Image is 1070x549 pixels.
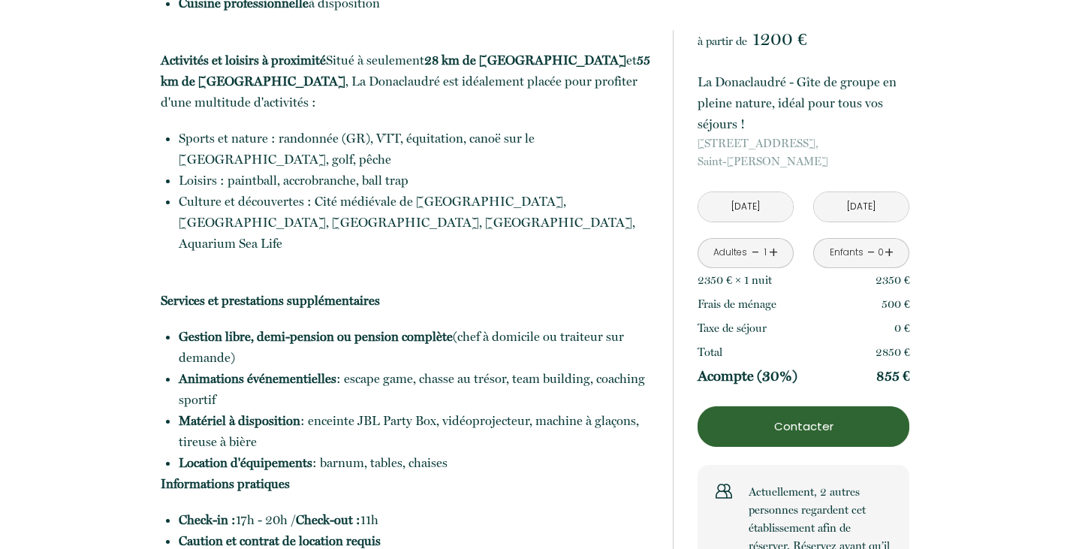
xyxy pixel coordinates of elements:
[876,367,910,385] p: 855 €
[161,53,326,68] strong: Activités et loisirs à proximité
[761,246,769,260] div: 1
[179,371,336,386] strong: Animations événementielles
[698,367,797,385] p: Acompte (30%)
[769,241,778,264] a: +
[698,406,909,447] button: Contacter
[179,128,653,170] li: Sports et nature : randonnée (GR), VTT, équitation, canoë sur le [GEOGRAPHIC_DATA], golf, pêche
[179,452,653,473] li: : barnum, tables, chaises
[885,241,894,264] a: +
[716,483,732,499] img: users
[161,293,380,308] strong: Services et prestations supplémentaires
[161,50,653,113] p: Situé à seulement et , La Donaclaudré est idéalement placée pour profiter d'une multitude d'activ...
[698,295,776,313] p: Frais de ménage
[867,241,876,264] a: -
[179,368,653,410] li: : escape game, chasse au trésor, team building, coaching sportif
[698,35,747,48] span: à partir de
[698,134,909,152] span: [STREET_ADDRESS],
[698,271,772,289] p: 2350 € × 1 nuit
[876,271,910,289] p: 2350 €
[179,329,453,344] strong: Gestion libre, demi-pension ou pension complète
[752,241,760,264] a: -
[752,29,806,50] span: 1200 €
[179,533,381,548] strong: Caution et contrat de location requis
[179,326,653,368] li: (chef à domicile ou traiteur sur demande)
[877,246,885,260] div: 0
[179,455,312,470] strong: Location d'équipements
[703,418,904,436] p: Contacter
[179,512,236,527] strong: Check-in :
[179,410,653,452] li: : enceinte JBL Party Box, vidéoprojecteur, machine à glaçons, tireuse à bière
[424,53,626,68] strong: 28 km de [GEOGRAPHIC_DATA]
[179,509,653,530] li: 17h - 20h / 11h
[894,319,910,337] p: 0 €
[713,246,747,260] div: Adultes
[698,192,793,222] input: Arrivée
[179,191,653,254] li: Culture et découvertes : Cité médiévale de [GEOGRAPHIC_DATA], [GEOGRAPHIC_DATA], [GEOGRAPHIC_DATA...
[698,319,767,337] p: Taxe de séjour
[698,134,909,170] p: Saint-[PERSON_NAME]
[296,512,360,527] strong: Check-out :
[161,476,290,491] strong: Informations pratiques
[179,170,653,191] li: Loisirs : paintball, accrobranche, ball trap
[698,71,909,134] p: La Donaclaudré - Gîte de groupe en pleine nature, idéal pour tous vos séjours !
[698,343,722,361] p: Total
[882,295,910,313] p: 500 €
[179,413,300,428] strong: Matériel à disposition
[814,192,909,222] input: Départ
[876,343,910,361] p: 2850 €
[830,246,864,260] div: Enfants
